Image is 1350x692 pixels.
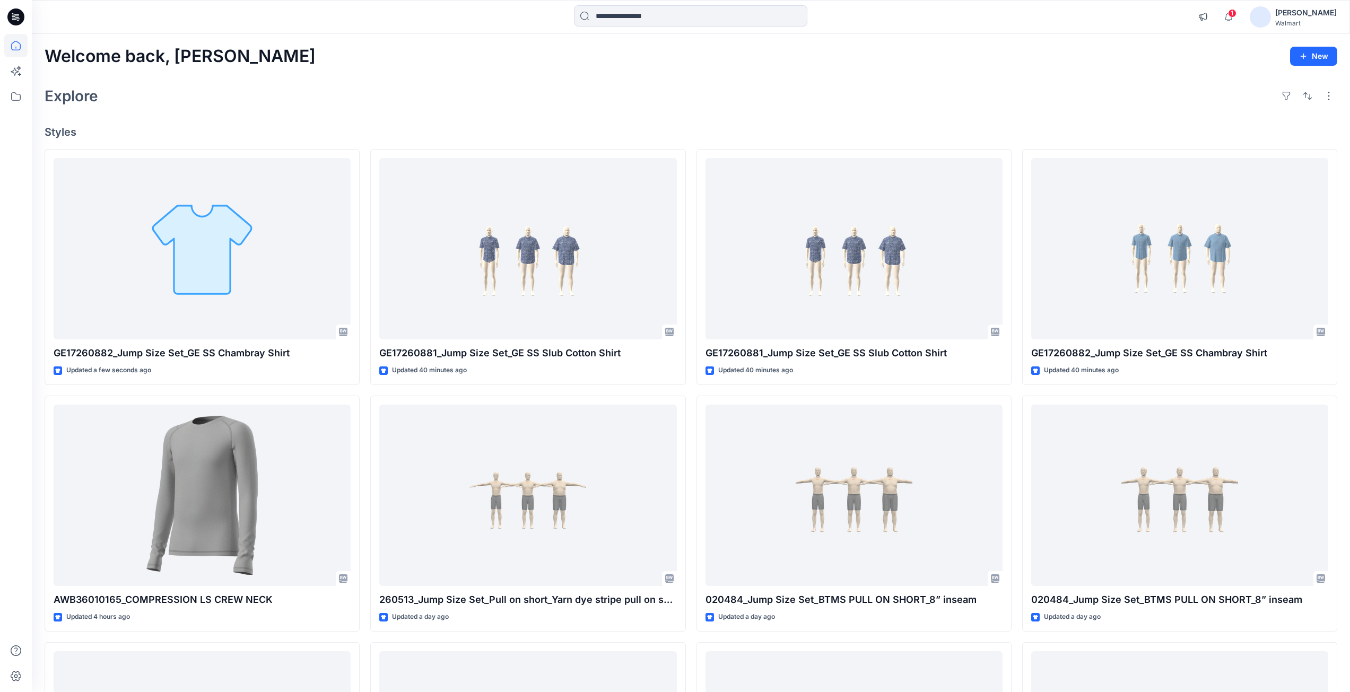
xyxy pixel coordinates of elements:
[706,405,1003,586] a: 020484_Jump Size Set_BTMS PULL ON SHORT_8” inseam
[45,47,316,66] h2: Welcome back, [PERSON_NAME]
[54,592,351,607] p: AWB36010165_COMPRESSION LS CREW NECK
[54,405,351,586] a: AWB36010165_COMPRESSION LS CREW NECK
[392,365,467,376] p: Updated 40 minutes ago
[1250,6,1271,28] img: avatar
[379,405,676,586] a: 260513_Jump Size Set_Pull on short_Yarn dye stripe pull on short_ Inseam 8inch
[1031,158,1328,340] a: GE17260882_Jump Size Set_GE SS Chambray Shirt
[45,126,1337,138] h4: Styles
[1031,592,1328,607] p: 020484_Jump Size Set_BTMS PULL ON SHORT_8” inseam
[54,346,351,361] p: GE17260882_Jump Size Set_GE SS Chambray Shirt
[54,158,351,340] a: GE17260882_Jump Size Set_GE SS Chambray Shirt
[718,611,775,623] p: Updated a day ago
[718,365,793,376] p: Updated 40 minutes ago
[1228,9,1236,17] span: 1
[45,87,98,104] h2: Explore
[1031,346,1328,361] p: GE17260882_Jump Size Set_GE SS Chambray Shirt
[706,158,1003,340] a: GE17260881_Jump Size Set_GE SS Slub Cotton Shirt
[1031,405,1328,586] a: 020484_Jump Size Set_BTMS PULL ON SHORT_8” inseam
[66,611,130,623] p: Updated 4 hours ago
[706,346,1003,361] p: GE17260881_Jump Size Set_GE SS Slub Cotton Shirt
[379,346,676,361] p: GE17260881_Jump Size Set_GE SS Slub Cotton Shirt
[392,611,449,623] p: Updated a day ago
[706,592,1003,607] p: 020484_Jump Size Set_BTMS PULL ON SHORT_8” inseam
[1290,47,1337,66] button: New
[1275,6,1337,19] div: [PERSON_NAME]
[379,158,676,340] a: GE17260881_Jump Size Set_GE SS Slub Cotton Shirt
[379,592,676,607] p: 260513_Jump Size Set_Pull on short_Yarn dye stripe pull on short_ Inseam 8inch
[1275,19,1337,27] div: Walmart
[1044,365,1119,376] p: Updated 40 minutes ago
[1044,611,1101,623] p: Updated a day ago
[66,365,151,376] p: Updated a few seconds ago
